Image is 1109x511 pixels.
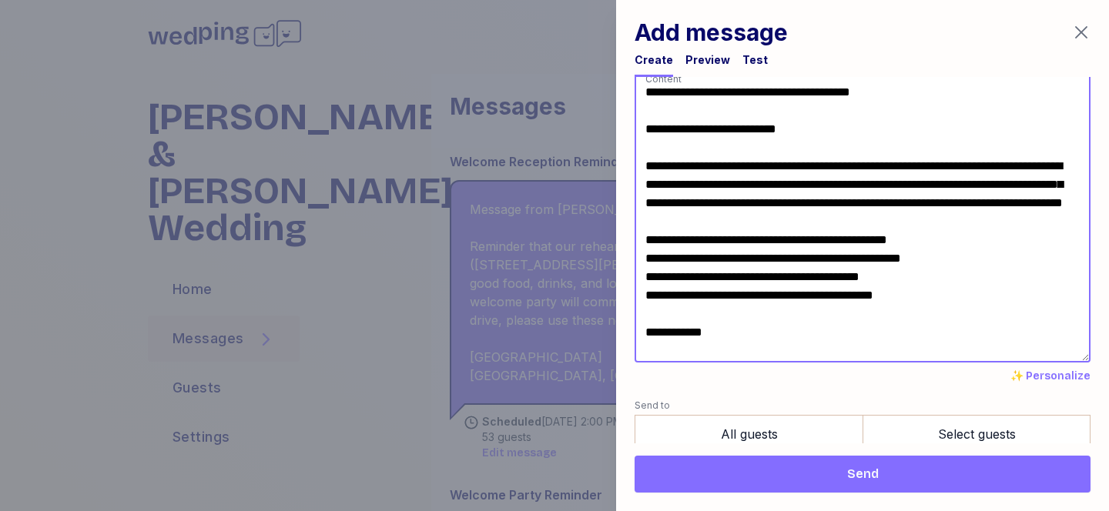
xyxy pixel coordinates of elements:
label: Select guests [863,415,1091,453]
h1: Add message [635,18,788,46]
div: Preview [685,52,730,68]
button: ✨ Personalize [1010,369,1091,384]
span: Send [847,465,879,483]
div: Test [742,52,768,68]
button: Send [635,456,1091,493]
label: Send to [635,396,1091,415]
div: Create [635,52,673,68]
label: All guests [635,415,863,453]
